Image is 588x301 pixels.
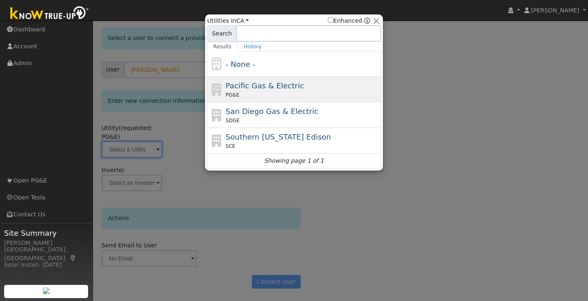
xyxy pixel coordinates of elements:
[226,60,255,69] span: - None -
[328,17,362,25] label: Enhanced
[6,5,93,23] img: Know True-Up
[531,7,579,14] span: [PERSON_NAME]
[69,255,77,261] a: Map
[207,42,238,52] a: Results
[4,261,88,269] div: Solar Install: [DATE]
[226,81,304,90] span: Pacific Gas & Electric
[236,17,249,24] a: CA
[4,245,88,263] div: [GEOGRAPHIC_DATA], [GEOGRAPHIC_DATA]
[238,42,268,52] a: History
[226,133,331,141] span: Southern [US_STATE] Edison
[364,17,370,24] a: Enhanced Providers
[226,142,236,150] span: SCE
[43,287,50,294] img: retrieve
[207,17,249,25] span: Utilities in
[226,91,239,99] span: PG&E
[207,25,237,42] span: Search
[328,17,333,23] input: Enhanced
[328,17,370,25] span: Show enhanced providers
[226,107,318,116] span: San Diego Gas & Electric
[4,239,88,247] div: [PERSON_NAME]
[264,156,324,165] i: Showing page 1 of 1
[226,117,240,124] span: SDGE
[4,228,88,239] span: Site Summary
